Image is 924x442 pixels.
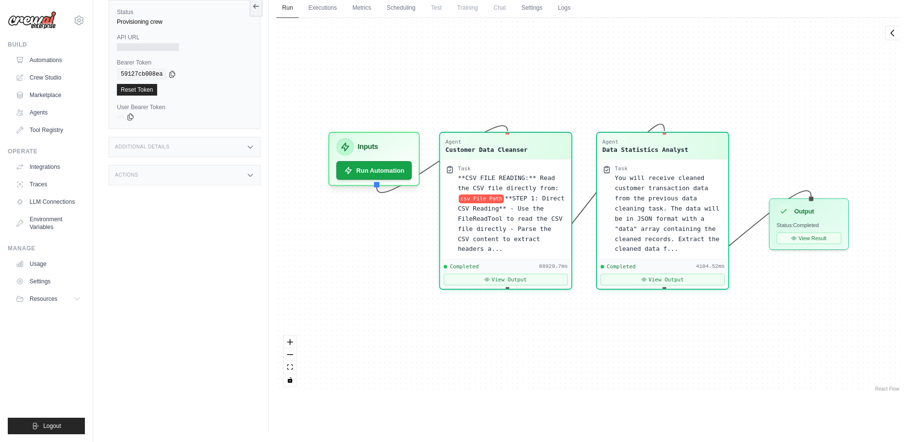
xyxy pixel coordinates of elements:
[12,87,85,103] a: Marketplace
[12,194,85,210] a: LLM Connections
[696,263,725,270] div: 4104.52ms
[439,132,572,290] div: AgentCustomer Data CleanserTask**CSV FILE READING:** Read the CSV file directly from:csv File Pat...
[596,132,729,290] div: AgentData Statistics AnalystTaskYou will receive cleaned customer transaction data from the previ...
[443,274,567,285] button: View Output
[777,222,819,229] span: Status: Completed
[336,161,412,180] button: Run Automation
[12,70,85,85] a: Crew Studio
[12,274,85,289] a: Settings
[12,177,85,192] a: Traces
[12,291,85,307] button: Resources
[600,274,725,285] button: View Output
[117,68,166,80] code: 59127cb008ea
[8,41,85,49] div: Build
[615,165,627,172] div: Task
[875,395,924,442] iframe: Chat Widget
[607,263,635,270] span: Completed
[284,336,296,386] div: React Flow controls
[377,126,507,193] g: Edge from inputsNode to 6eb5f4033f92a82796e70d2a8d0d587b
[117,33,252,41] label: API URL
[794,207,813,215] h3: Output
[115,172,138,178] h3: Actions
[458,175,559,192] span: **CSV FILE READING:** Read the CSV file directly from:
[665,191,811,286] g: Edge from ec3f666395ae73e1f5b54a8faa29247b to outputNode
[777,232,841,244] button: View Result
[357,142,378,152] h3: Inputs
[12,105,85,120] a: Agents
[8,11,56,30] img: Logo
[8,245,85,252] div: Manage
[875,386,899,392] a: React Flow attribution
[117,8,252,16] label: Status
[117,103,252,111] label: User Bearer Token
[450,263,478,270] span: Completed
[115,144,169,150] h3: Additional Details
[12,122,85,138] a: Tool Registry
[615,173,723,254] div: You will receive cleaned customer transaction data from the previous data cleaning task. The data...
[602,138,688,146] div: Agent
[458,195,565,252] span: **STEP 1: Direct CSV Reading** - Use the FileReadTool to read the CSV file directly - Parse the C...
[445,138,527,146] div: Agent
[615,175,719,252] span: You will receive cleaned customer transaction data from the previous data cleaning task. The data...
[328,132,420,186] div: InputsRun Automation
[458,173,566,254] div: **CSV FILE READING:** Read the CSV file directly from: {csv File Path} **STEP 1: Direct CSV Readi...
[769,198,849,250] div: OutputStatus:CompletedView Result
[539,263,567,270] div: 88929.7ms
[284,361,296,374] button: fit view
[445,145,527,154] div: Customer Data Cleanser
[284,336,296,348] button: zoom in
[602,145,688,154] div: Data Statistics Analyst
[284,348,296,361] button: zoom out
[12,52,85,68] a: Automations
[117,84,157,96] a: Reset Token
[117,18,252,26] div: Provisioning crew
[459,194,504,203] span: csv File Path
[284,374,296,386] button: toggle interactivity
[12,212,85,235] a: Environment Variables
[12,256,85,272] a: Usage
[12,159,85,175] a: Integrations
[117,59,252,66] label: Bearer Token
[8,418,85,434] button: Logout
[458,165,470,172] div: Task
[8,147,85,155] div: Operate
[507,124,665,287] g: Edge from 6eb5f4033f92a82796e70d2a8d0d587b to ec3f666395ae73e1f5b54a8faa29247b
[43,422,61,430] span: Logout
[30,295,57,303] span: Resources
